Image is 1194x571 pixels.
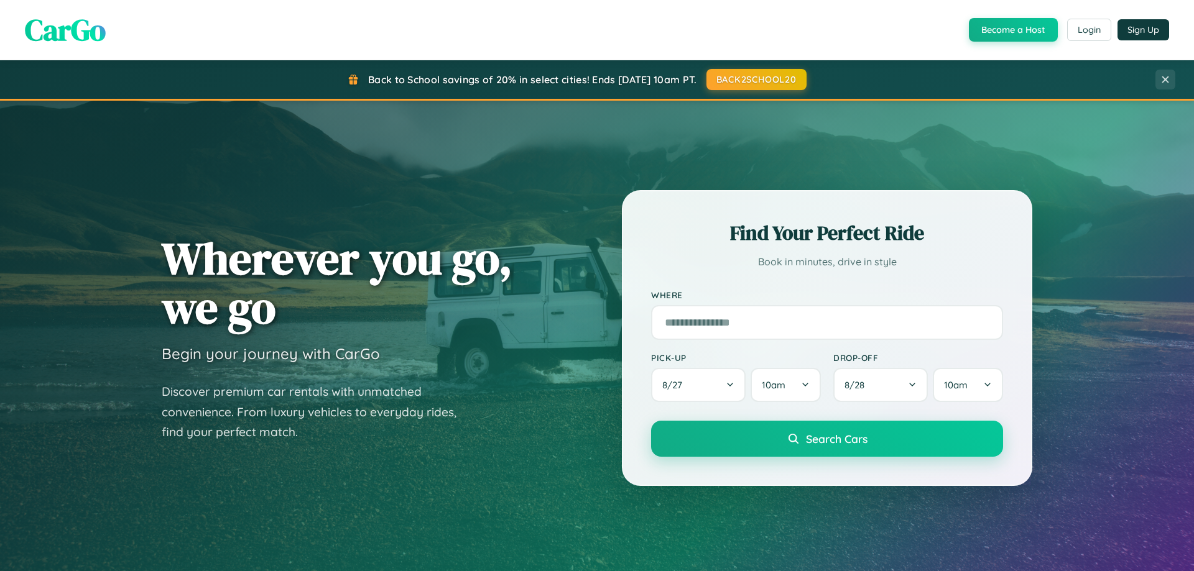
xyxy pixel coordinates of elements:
label: Drop-off [833,352,1003,363]
span: CarGo [25,9,106,50]
button: Search Cars [651,421,1003,457]
label: Pick-up [651,352,821,363]
button: Become a Host [969,18,1058,42]
h3: Begin your journey with CarGo [162,344,380,363]
h1: Wherever you go, we go [162,234,512,332]
label: Where [651,290,1003,300]
p: Book in minutes, drive in style [651,253,1003,271]
button: BACK2SCHOOL20 [706,69,807,90]
span: 10am [944,379,968,391]
span: 10am [762,379,785,391]
span: 8 / 28 [845,379,871,391]
button: 10am [751,368,821,402]
h2: Find Your Perfect Ride [651,219,1003,247]
span: 8 / 27 [662,379,688,391]
button: 10am [933,368,1003,402]
p: Discover premium car rentals with unmatched convenience. From luxury vehicles to everyday rides, ... [162,381,473,442]
button: Sign Up [1118,19,1169,40]
button: 8/27 [651,368,746,402]
span: Back to School savings of 20% in select cities! Ends [DATE] 10am PT. [368,73,696,86]
button: 8/28 [833,368,928,402]
span: Search Cars [806,432,868,445]
button: Login [1067,19,1111,41]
